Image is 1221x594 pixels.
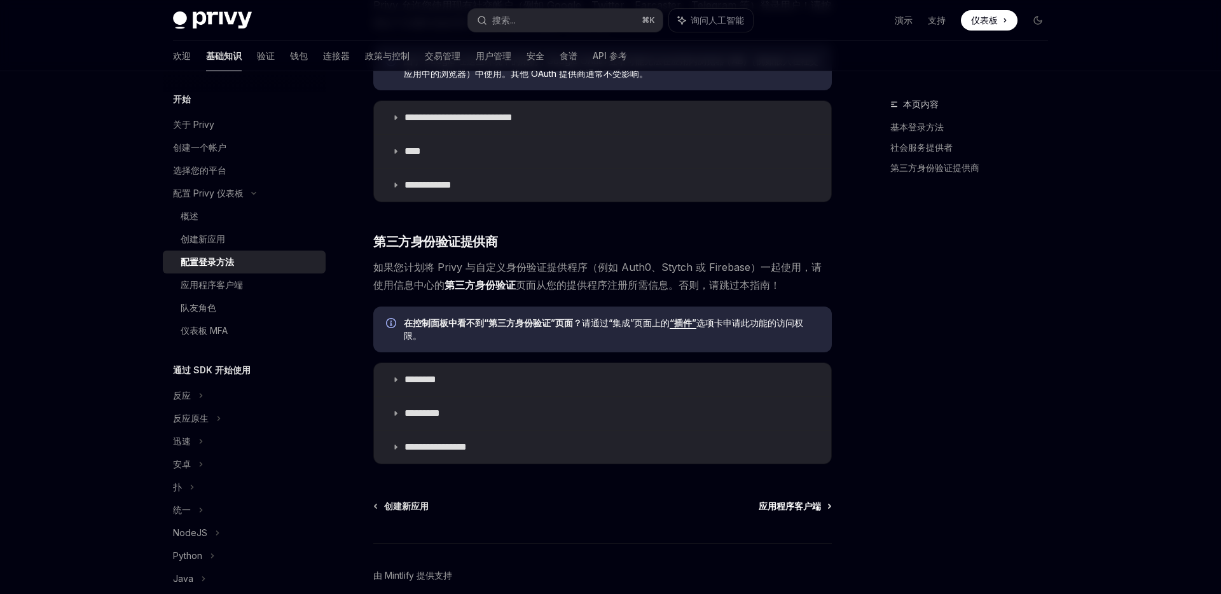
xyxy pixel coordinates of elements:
[691,15,744,25] font: 询问人工智能
[527,41,544,71] a: 安全
[375,500,429,513] a: 创建新应用
[365,50,410,61] font: 政策与控制
[181,233,225,244] font: 创建新应用
[181,325,228,336] font: 仪表板 MFA
[257,41,275,71] a: 验证
[560,41,577,71] a: 食谱
[516,279,780,291] font: 页面从您的提供程序注册所需信息。否则，请跳过本指南！
[163,136,326,159] a: 创建一个帐户
[971,15,998,25] font: 仪表板
[476,41,511,71] a: 用户管理
[163,251,326,273] a: 配置登录方法
[445,279,516,291] font: 第三方身份验证
[373,261,822,291] font: 如果您计划将 Privy 与自定义身份验证提供程序（例如 Auth0、Stytch 或 Firebase）一起使用，请使用信息中心的
[173,436,191,446] font: 迅速
[593,41,627,71] a: API 参考
[895,15,913,25] font: 演示
[173,364,251,375] font: 通过 SDK 开始使用
[173,142,226,153] font: 创建一个帐户
[323,41,350,71] a: 连接器
[928,14,946,27] a: 支持
[425,41,460,71] a: 交易管理
[890,117,1058,137] a: 基本登录方法
[173,481,182,492] font: 扑
[890,142,953,153] font: 社会服务提供者
[386,318,399,331] svg: 信息
[373,570,452,581] font: 由 Mintlify 提供支持
[206,41,242,71] a: 基础知识
[173,504,191,515] font: 统一
[593,50,627,61] font: API 参考
[903,99,939,109] font: 本页内容
[425,50,460,61] font: 交易管理
[759,500,831,513] a: 应用程序客户端
[173,188,244,198] font: 配置 Privy 仪表板
[1028,10,1048,31] button: 切换暗模式
[669,9,753,32] button: 询问人工智能
[890,137,1058,158] a: 社会服务提供者
[373,569,452,582] a: 由 Mintlify 提供支持
[365,41,410,71] a: 政策与控制
[527,50,544,61] font: 安全
[290,50,308,61] font: 钱包
[173,573,193,584] font: Java
[173,527,207,538] font: NodeJS
[163,113,326,136] a: 关于 Privy
[181,256,234,267] font: 配置登录方法
[476,50,511,61] font: 用户管理
[961,10,1018,31] a: 仪表板
[323,50,350,61] font: 连接器
[173,413,209,424] font: 反应原生
[384,501,429,511] font: 创建新应用
[890,121,944,132] font: 基本登录方法
[290,41,308,71] a: 钱包
[649,15,655,25] font: K
[928,15,946,25] font: 支持
[163,296,326,319] a: 队友角色
[181,302,216,313] font: 队友角色
[163,228,326,251] a: 创建新应用
[468,9,663,32] button: 搜索...⌘K
[163,319,326,342] a: 仪表板 MFA
[560,50,577,61] font: 食谱
[670,317,696,329] a: “插件”
[670,317,696,328] font: “插件”
[163,205,326,228] a: 概述
[404,317,582,328] font: 在控制面板中看不到“第三方身份验证”页面？
[173,459,191,469] font: 安卓
[759,501,821,511] font: 应用程序客户端
[163,273,326,296] a: 应用程序客户端
[257,50,275,61] font: 验证
[163,159,326,182] a: 选择您的平台
[895,14,913,27] a: 演示
[181,279,243,290] font: 应用程序客户端
[173,165,226,176] font: 选择您的平台
[206,50,242,61] font: 基础知识
[642,15,649,25] font: ⌘
[890,162,979,173] font: 第三方身份验证提供商
[173,11,252,29] img: 深色标志
[173,550,202,561] font: Python
[181,211,198,221] font: 概述
[173,41,191,71] a: 欢迎
[373,234,497,249] font: 第三方身份验证提供商
[582,317,670,328] font: 请通过“集成”页面上的
[173,390,191,401] font: 反应
[492,15,516,25] font: 搜索...
[173,93,191,104] font: 开始
[173,50,191,61] font: 欢迎
[890,158,1058,178] a: 第三方身份验证提供商
[173,119,214,130] font: 关于 Privy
